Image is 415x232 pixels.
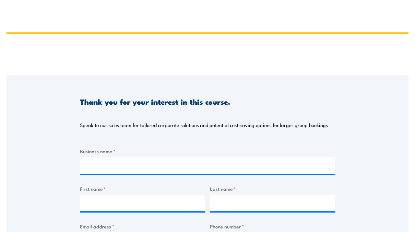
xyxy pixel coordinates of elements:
h3: Thank you for your interest in this course. [80,98,230,105]
label: Business name [80,147,335,155]
p: Speak to our sales team for tailored corporate solutions and potential cost-saving options for la... [80,122,328,128]
label: Email address [80,223,205,230]
label: Last name [210,185,335,192]
label: Phone number [210,223,335,230]
label: First name [80,185,205,192]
